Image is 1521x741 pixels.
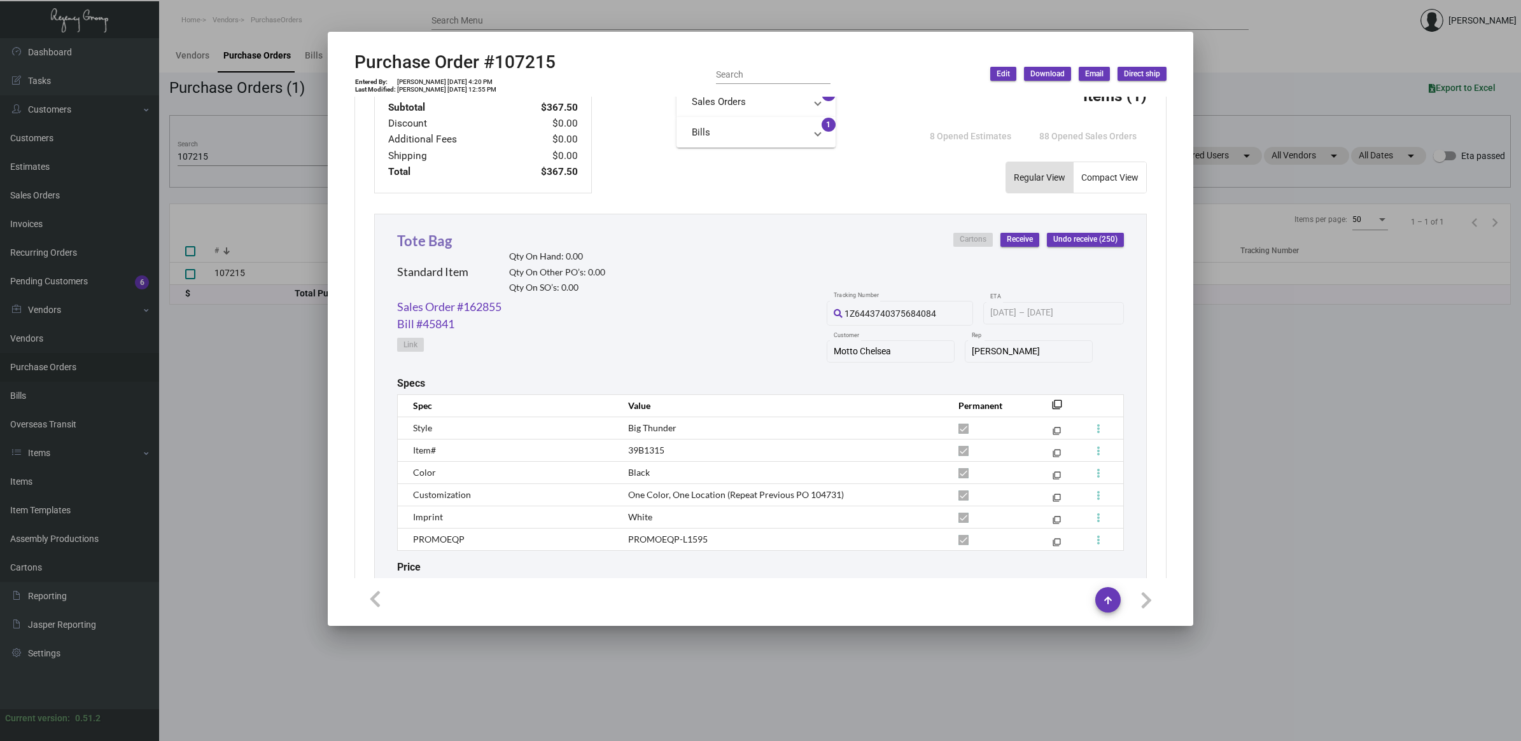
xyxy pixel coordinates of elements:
span: Link [403,340,417,350]
mat-panel-title: Sales Orders [692,95,805,109]
th: Spec [398,394,615,417]
mat-icon: filter_none [1053,429,1061,438]
td: $0.00 [511,132,578,148]
div: 0.51.2 [75,712,101,725]
span: PROMOEQP [413,534,465,544]
a: Tote Bag [397,232,452,249]
h2: Specs [397,377,425,389]
button: Cartons [953,233,993,247]
h2: Purchase Order #107215 [354,52,556,73]
span: 88 Opened Sales Orders [1039,131,1137,141]
td: Shipping [388,148,511,164]
span: Style [413,422,432,433]
span: Edit [997,69,1010,80]
mat-icon: filter_none [1053,496,1061,504]
span: 1Z6443740375684084 [845,308,936,319]
button: Regular View [1006,162,1073,193]
h2: Price [397,561,421,573]
span: Cartons [960,234,986,245]
a: Bill #45841 [397,315,454,333]
span: Black [628,467,650,478]
td: [PERSON_NAME] [DATE] 12:55 PM [396,86,497,93]
td: Entered By: [354,78,396,86]
span: White [628,511,652,522]
mat-icon: filter_none [1053,452,1061,460]
td: $367.50 [511,164,578,180]
div: Current version: [5,712,70,725]
mat-icon: filter_none [1053,474,1061,482]
input: Start date [990,308,1016,318]
mat-panel-title: Bills [692,125,805,140]
th: Permanent [946,394,1033,417]
span: Email [1085,69,1104,80]
mat-expansion-panel-header: Bills [676,117,836,148]
span: One Color, One Location (Repeat Previous PO 104731) [628,489,844,500]
span: Imprint [413,511,443,522]
span: Color [413,467,436,478]
td: $0.00 [511,116,578,132]
td: $367.50 [511,100,578,116]
input: End date [1027,308,1088,318]
h2: Qty On Hand: 0.00 [509,251,605,262]
button: 8 Opened Estimates [920,125,1021,148]
span: 39B1315 [628,445,664,455]
h2: Standard Item [397,265,468,279]
span: PROMOEQP-L1595 [628,534,708,544]
span: Download [1030,69,1065,80]
td: Subtotal [388,100,511,116]
span: Receive [1007,234,1033,245]
span: Undo receive (250) [1053,234,1118,245]
h2: Qty On Other PO’s: 0.00 [509,267,605,278]
td: Total [388,164,511,180]
button: Direct ship [1118,67,1167,81]
h2: Qty On SO’s: 0.00 [509,282,605,293]
td: $0.00 [511,148,578,164]
td: [PERSON_NAME] [DATE] 4:20 PM [396,78,497,86]
button: Receive [1000,233,1039,247]
button: Email [1079,67,1110,81]
span: Customization [413,489,471,500]
button: Download [1024,67,1071,81]
mat-icon: filter_none [1053,541,1061,549]
span: 8 Opened Estimates [930,131,1011,141]
button: Compact View [1074,162,1146,193]
mat-icon: filter_none [1053,518,1061,527]
mat-expansion-panel-header: Sales Orders [676,87,836,117]
mat-icon: filter_none [1052,403,1062,413]
button: Undo receive (250) [1047,233,1124,247]
span: Big Thunder [628,422,676,433]
th: Value [615,394,946,417]
h3: Items (1) [1083,87,1147,105]
td: Additional Fees [388,132,511,148]
span: Item# [413,445,436,455]
a: Sales Order #162855 [397,298,501,315]
button: 88 Opened Sales Orders [1029,125,1147,148]
td: Last Modified: [354,86,396,93]
button: Edit [990,67,1016,81]
button: Link [397,338,424,352]
span: – [1019,308,1025,318]
td: Discount [388,116,511,132]
span: Direct ship [1124,69,1160,80]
